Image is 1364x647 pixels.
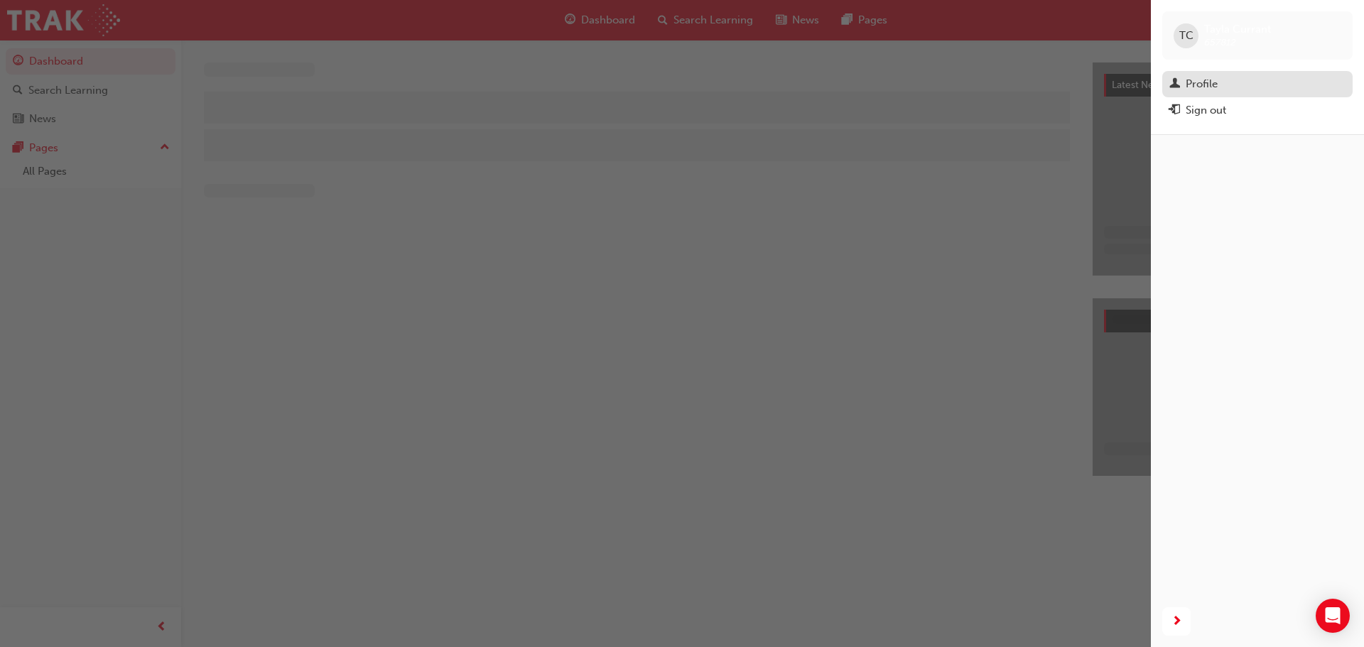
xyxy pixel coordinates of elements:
[1186,76,1218,92] div: Profile
[1162,71,1353,97] a: Profile
[1171,613,1182,631] span: next-icon
[1179,28,1193,44] span: TC
[1162,97,1353,124] button: Sign out
[1169,104,1180,117] span: exit-icon
[1186,102,1226,119] div: Sign out
[1204,23,1271,36] span: Tayla Currant
[1316,599,1350,633] div: Open Intercom Messenger
[1169,78,1180,91] span: man-icon
[1204,36,1236,48] span: 657812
